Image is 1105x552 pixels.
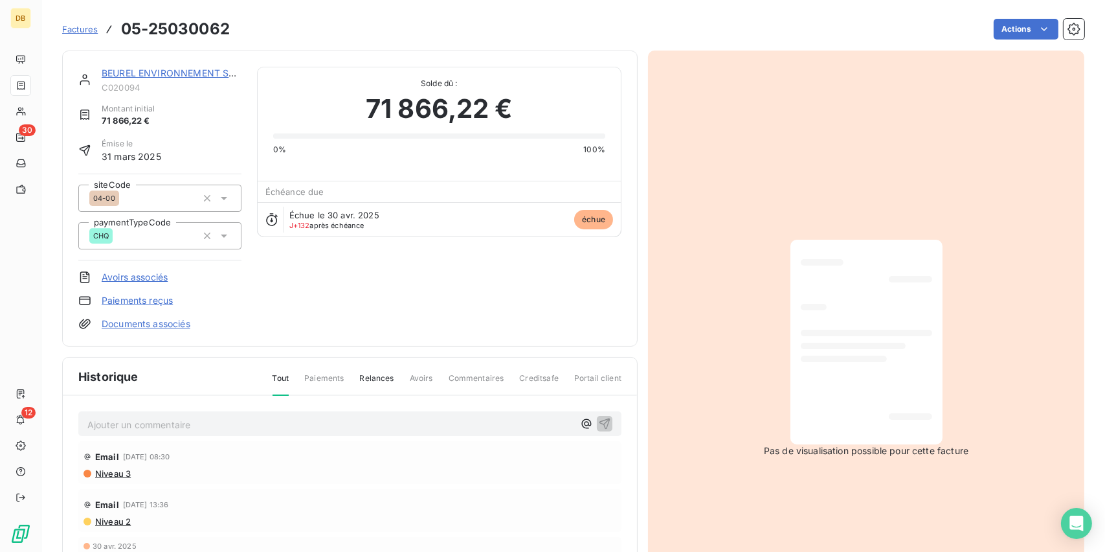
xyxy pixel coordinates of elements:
a: Paiements reçus [102,294,173,307]
span: 30 [19,124,36,136]
span: Avoirs [410,373,433,395]
span: 30 avr. 2025 [93,542,137,550]
span: Email [95,452,119,462]
span: Niveau 3 [94,468,131,479]
span: [DATE] 13:36 [123,501,169,509]
span: J+132 [289,221,310,230]
span: Niveau 2 [94,516,131,527]
span: 100% [583,144,605,155]
span: après échéance [289,222,364,229]
div: Open Intercom Messenger [1061,508,1092,539]
a: Documents associés [102,317,190,330]
span: Historique [78,368,139,385]
span: Portail client [574,373,621,395]
span: 0% [273,144,286,155]
span: Échue le 30 avr. 2025 [289,210,379,220]
span: Émise le [102,138,161,150]
div: DB [10,8,31,29]
span: CHQ [93,232,109,240]
span: Solde dû : [273,78,605,89]
span: Tout [273,373,289,396]
span: Montant initial [102,103,155,115]
img: Logo LeanPay [10,523,31,544]
span: Relances [359,373,394,395]
a: BEUREL ENVIRONNEMENT SARL [102,67,247,78]
span: Échéance due [265,187,324,197]
span: C020094 [102,82,241,93]
span: 31 mars 2025 [102,150,161,163]
span: Pas de visualisation possible pour cette facture [764,444,968,457]
span: Factures [62,24,98,34]
span: [DATE] 08:30 [123,453,170,461]
span: échue [574,210,613,229]
h3: 05-25030062 [121,17,230,41]
span: Creditsafe [519,373,559,395]
span: 71 866,22 € [366,89,513,128]
a: Factures [62,23,98,36]
span: 71 866,22 € [102,115,155,128]
span: 04-00 [93,194,115,202]
span: Paiements [304,373,344,395]
span: 12 [21,407,36,419]
button: Actions [994,19,1058,40]
span: Email [95,500,119,510]
span: Commentaires [449,373,504,395]
a: Avoirs associés [102,271,168,284]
